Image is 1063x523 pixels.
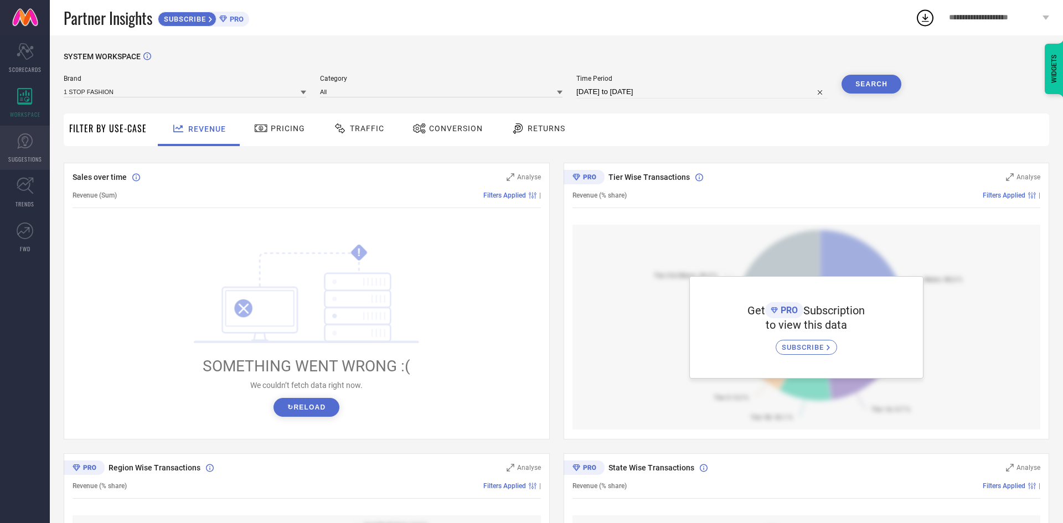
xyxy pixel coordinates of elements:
[203,357,410,375] span: SOMETHING WENT WRONG :(
[227,15,244,23] span: PRO
[483,482,526,490] span: Filters Applied
[64,75,306,82] span: Brand
[528,124,565,133] span: Returns
[915,8,935,28] div: Open download list
[576,85,828,99] input: Select time period
[782,343,827,351] span: SUBSCRIBE
[64,7,152,29] span: Partner Insights
[250,381,363,390] span: We couldn’t fetch data right now.
[507,464,514,472] svg: Zoom
[64,52,141,61] span: SYSTEM WORKSPACE
[803,304,865,317] span: Subscription
[1039,482,1040,490] span: |
[16,200,34,208] span: TRENDS
[73,191,117,199] span: Revenue (Sum)
[576,75,828,82] span: Time Period
[109,463,200,472] span: Region Wise Transactions
[350,124,384,133] span: Traffic
[983,482,1025,490] span: Filters Applied
[539,191,541,199] span: |
[539,482,541,490] span: |
[776,332,837,355] a: SUBSCRIBE
[158,15,209,23] span: SUBSCRIBE
[517,464,541,472] span: Analyse
[358,246,360,259] tspan: !
[69,122,147,135] span: Filter By Use-Case
[10,110,40,118] span: WORKSPACE
[778,305,798,315] span: PRO
[429,124,483,133] span: Conversion
[274,398,339,417] button: ↻Reload
[64,460,105,477] div: Premium
[320,75,563,82] span: Category
[842,75,901,94] button: Search
[1006,173,1014,181] svg: Zoom
[766,318,847,332] span: to view this data
[747,304,765,317] span: Get
[1006,464,1014,472] svg: Zoom
[608,173,690,182] span: Tier Wise Transactions
[188,125,226,133] span: Revenue
[572,482,627,490] span: Revenue (% share)
[1039,191,1040,199] span: |
[8,155,42,163] span: SUGGESTIONS
[1016,464,1040,472] span: Analyse
[73,482,127,490] span: Revenue (% share)
[9,65,42,74] span: SCORECARDS
[1016,173,1040,181] span: Analyse
[271,124,305,133] span: Pricing
[983,191,1025,199] span: Filters Applied
[73,173,127,182] span: Sales over time
[20,245,30,253] span: FWD
[572,191,627,199] span: Revenue (% share)
[483,191,526,199] span: Filters Applied
[564,170,605,187] div: Premium
[158,9,249,27] a: SUBSCRIBEPRO
[608,463,694,472] span: State Wise Transactions
[564,460,605,477] div: Premium
[507,173,514,181] svg: Zoom
[517,173,541,181] span: Analyse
